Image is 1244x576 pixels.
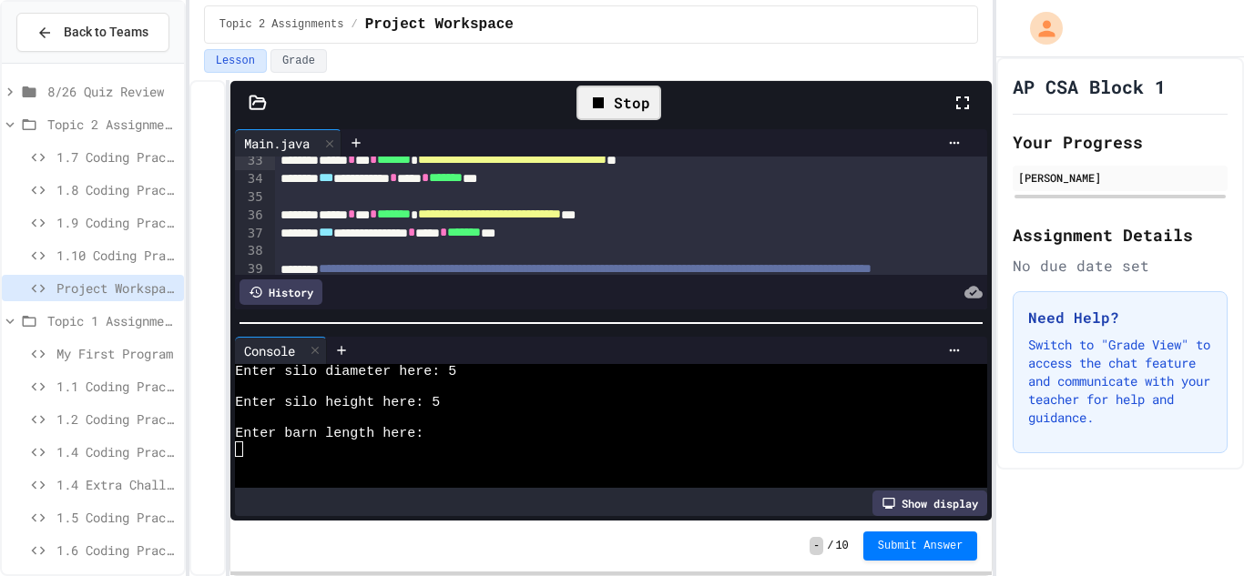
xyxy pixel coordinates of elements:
[235,170,265,188] div: 34
[235,426,423,441] span: Enter barn length here:
[56,180,177,199] span: 1.8 Coding Practice
[235,364,456,379] span: Enter silo diameter here: 5
[1013,129,1228,155] h2: Your Progress
[835,539,848,553] span: 10
[235,225,265,243] div: 37
[235,341,304,360] div: Console
[827,539,833,553] span: /
[204,49,267,73] button: Lesson
[56,475,177,494] span: 1.4 Extra Challenge Problem
[270,49,327,73] button: Grade
[235,260,265,278] div: 39
[235,395,440,410] span: Enter silo height here: 5
[1013,222,1228,248] h2: Assignment Details
[1011,7,1067,49] div: My Account
[235,152,265,170] div: 33
[56,344,177,363] span: My First Program
[1013,74,1166,99] h1: AP CSA Block 1
[235,134,319,153] div: Main.java
[16,13,169,52] button: Back to Teams
[1028,307,1212,328] h3: Need Help?
[56,246,177,265] span: 1.10 Coding Practice
[235,242,265,260] div: 38
[365,14,514,35] span: Project Workspace
[576,86,661,120] div: Stop
[56,377,177,396] span: 1.1 Coding Practice
[47,115,177,134] span: Topic 2 Assignments
[1013,255,1228,277] div: No due date set
[64,23,148,42] span: Back to Teams
[1028,336,1212,427] p: Switch to "Grade View" to access the chat feature and communicate with your teacher for help and ...
[56,541,177,560] span: 1.6 Coding Practice
[56,442,177,461] span: 1.4 Coding Practice
[56,508,177,527] span: 1.5 Coding Practice
[240,279,322,305] div: History
[56,147,177,167] span: 1.7 Coding Practice
[352,17,358,32] span: /
[878,539,964,553] span: Submit Answer
[56,409,177,429] span: 1.2 Coding Practice
[863,531,978,561] button: Submit Answer
[872,490,987,516] div: Show display
[47,82,177,101] span: 8/26 Quiz Review
[56,278,177,298] span: Project Workspace
[56,213,177,232] span: 1.9 Coding Practice
[810,537,823,555] span: -
[235,207,265,225] div: 36
[235,188,265,207] div: 35
[47,311,177,330] span: Topic 1 Assignments
[235,129,342,157] div: Main.java
[1018,169,1222,186] div: [PERSON_NAME]
[219,17,344,32] span: Topic 2 Assignments
[235,337,327,364] div: Console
